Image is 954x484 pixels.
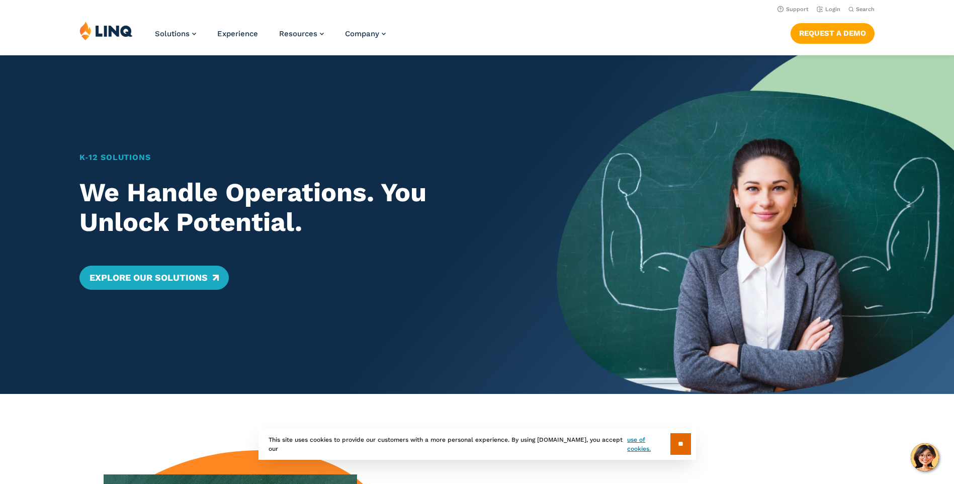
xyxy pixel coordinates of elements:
[79,151,517,164] h1: K‑12 Solutions
[911,443,939,471] button: Hello, have a question? Let’s chat.
[79,178,517,238] h2: We Handle Operations. You Unlock Potential.
[791,23,875,43] a: Request a Demo
[557,55,954,394] img: Home Banner
[258,428,696,460] div: This site uses cookies to provide our customers with a more personal experience. By using [DOMAIN...
[79,21,133,40] img: LINQ | K‑12 Software
[345,29,379,38] span: Company
[217,29,258,38] a: Experience
[791,21,875,43] nav: Button Navigation
[79,266,229,290] a: Explore Our Solutions
[155,29,190,38] span: Solutions
[848,6,875,13] button: Open Search Bar
[627,435,670,453] a: use of cookies.
[155,21,386,54] nav: Primary Navigation
[856,6,875,13] span: Search
[777,6,809,13] a: Support
[279,29,317,38] span: Resources
[279,29,324,38] a: Resources
[345,29,386,38] a: Company
[817,6,840,13] a: Login
[155,29,196,38] a: Solutions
